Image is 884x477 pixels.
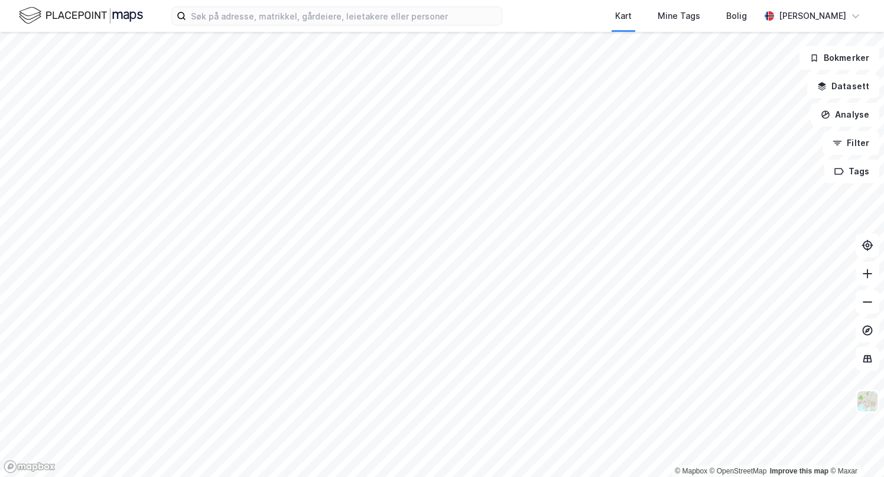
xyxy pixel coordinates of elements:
[856,390,879,413] img: Z
[770,467,828,475] a: Improve this map
[726,9,747,23] div: Bolig
[824,160,879,183] button: Tags
[779,9,846,23] div: [PERSON_NAME]
[186,7,502,25] input: Søk på adresse, matrikkel, gårdeiere, leietakere eller personer
[675,467,707,475] a: Mapbox
[4,460,56,473] a: Mapbox homepage
[658,9,700,23] div: Mine Tags
[799,46,879,70] button: Bokmerker
[19,5,143,26] img: logo.f888ab2527a4732fd821a326f86c7f29.svg
[807,74,879,98] button: Datasett
[825,420,884,477] iframe: Chat Widget
[615,9,632,23] div: Kart
[811,103,879,126] button: Analyse
[823,131,879,155] button: Filter
[825,420,884,477] div: Kontrollprogram for chat
[710,467,767,475] a: OpenStreetMap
